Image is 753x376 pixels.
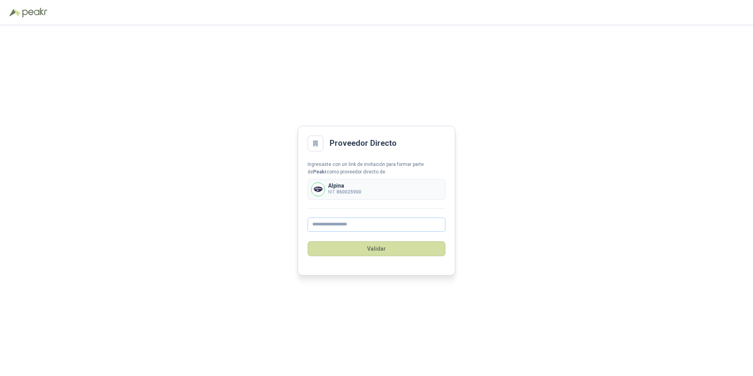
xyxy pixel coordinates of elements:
[312,183,325,196] img: Company Logo
[308,241,445,256] button: Validar
[308,161,445,176] div: Ingresaste con un link de invitación para formar parte de como proveedor directo de:
[328,183,361,188] p: Alpina
[313,169,326,175] b: Peakr
[9,9,20,17] img: Logo
[22,8,47,17] img: Peakr
[328,188,361,196] p: NIT
[336,189,361,195] b: 860025900
[330,137,397,149] h2: Proveedor Directo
